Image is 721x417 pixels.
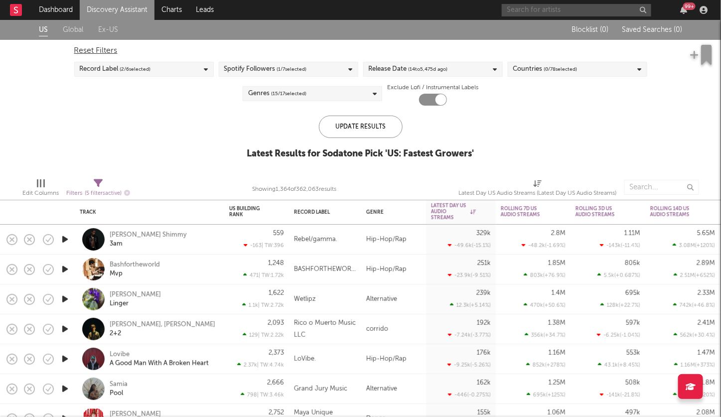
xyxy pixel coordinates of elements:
div: 176k [477,350,491,356]
a: Linger [110,299,129,308]
div: 2.37k | TW: 4.74k [229,362,284,368]
div: -9.25k ( -5.26 % ) [447,362,491,368]
div: 2.89M [697,260,715,267]
div: Record Label [294,209,341,215]
a: 3am [110,240,123,249]
div: 12.3k ( +5.14 % ) [450,302,491,308]
div: 5.65M [697,230,715,237]
div: Hip-Hop/Rap [361,255,426,284]
div: 497k [625,410,640,416]
div: 1.06M [548,410,566,416]
div: 852k ( +278 % ) [526,362,566,368]
div: 1.16M [549,350,566,356]
div: 3.08M ( +120 % ) [673,242,715,249]
div: -49.6k ( -15.1 % ) [448,242,491,249]
div: 1,248 [268,260,284,267]
span: ( 1 / 7 selected) [277,63,307,75]
div: 43.1k ( +8.45 % ) [598,362,640,368]
div: Alternative [361,284,426,314]
div: 329k [476,230,491,237]
div: 508k [625,380,640,386]
div: 1.85M [548,260,566,267]
div: 742k ( +46.8 % ) [673,302,715,308]
span: ( 15 / 17 selected) [271,88,306,100]
div: Update Results [319,116,403,138]
div: Grand Jury Music [294,383,347,395]
a: [PERSON_NAME], [PERSON_NAME] [110,320,215,329]
a: Global [63,24,83,36]
div: 803k ( +76.9 % ) [524,272,566,278]
div: Alternative [361,374,426,404]
div: 2.41M [698,320,715,326]
div: 559 [273,230,284,237]
div: 128k ( +22.7 % ) [600,302,640,308]
div: Countries [513,63,577,75]
div: Hip-Hop/Rap [361,225,426,255]
a: Samia [110,380,128,389]
input: Search... [624,180,699,195]
div: 1.1k | TW: 2.72k [229,302,284,308]
a: [PERSON_NAME] [110,290,161,299]
div: 1.4M [552,290,566,296]
div: Rolling 7D US Audio Streams [501,206,551,218]
a: 2+2 [110,329,121,338]
div: 1,622 [269,290,284,296]
div: 553k [626,350,640,356]
div: Rolling 14D US Audio Streams [650,206,700,218]
a: A Good Man With A Broken Heart [110,359,209,368]
div: 806k [625,260,640,267]
div: Rebel/gamma. [294,234,337,246]
button: 99+ [680,6,687,14]
label: Exclude Lofi / Instrumental Labels [387,82,478,94]
div: 1.16M ( +373 % ) [674,362,715,368]
div: -6.25k ( -1.04 % ) [597,332,640,338]
div: Edit Columns [22,175,59,204]
div: corrido [361,314,426,344]
a: US [39,24,48,36]
div: 695k [625,290,640,296]
div: 155k [477,410,491,416]
div: LoVibe. [294,353,316,365]
div: 239k [476,290,491,296]
div: 129 | TW: 2.22k [229,332,284,338]
span: ( 5 filters active) [85,191,122,196]
div: Release Date [369,63,448,75]
div: 2,373 [269,350,284,356]
span: ( 2 / 6 selected) [120,63,151,75]
div: BASHFORTHEWORLDLLC [294,264,356,276]
div: 99 + [683,2,696,10]
span: ( 0 / 78 selected) [544,63,577,75]
div: -446 ( -0.275 % ) [448,392,491,398]
div: 798 | TW: 3.46k [229,392,284,398]
div: Hip-Hop/Rap [361,344,426,374]
div: 251k [477,260,491,267]
a: Bashfortheworld [110,261,160,270]
input: Search for artists [502,4,651,16]
div: 1.55M ( +620 % ) [673,392,715,398]
div: 1.25M [549,380,566,386]
a: Pool [110,389,123,398]
a: Mvp [110,270,123,278]
div: US Building Rank [229,206,269,218]
div: Latest Results for Sodatone Pick ' US: Fastest Growers ' [247,148,474,160]
div: 470k ( +50.6 % ) [524,302,566,308]
div: Genre [366,209,416,215]
a: [PERSON_NAME] Shimmy [110,231,187,240]
div: Latest Day US Audio Streams [431,203,476,221]
div: -23.9k ( -9.51 % ) [448,272,491,278]
div: Showing 1,364 of 362,063 results [252,183,336,195]
span: ( 14 to 5,475 d ago) [409,63,448,75]
div: 2.33M [698,290,715,296]
div: Lovibe [110,350,130,359]
div: 2.51M ( +652 % ) [674,272,715,278]
div: 2.08M [697,410,715,416]
span: ( 0 ) [600,26,609,33]
span: ( 0 ) [674,26,683,33]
